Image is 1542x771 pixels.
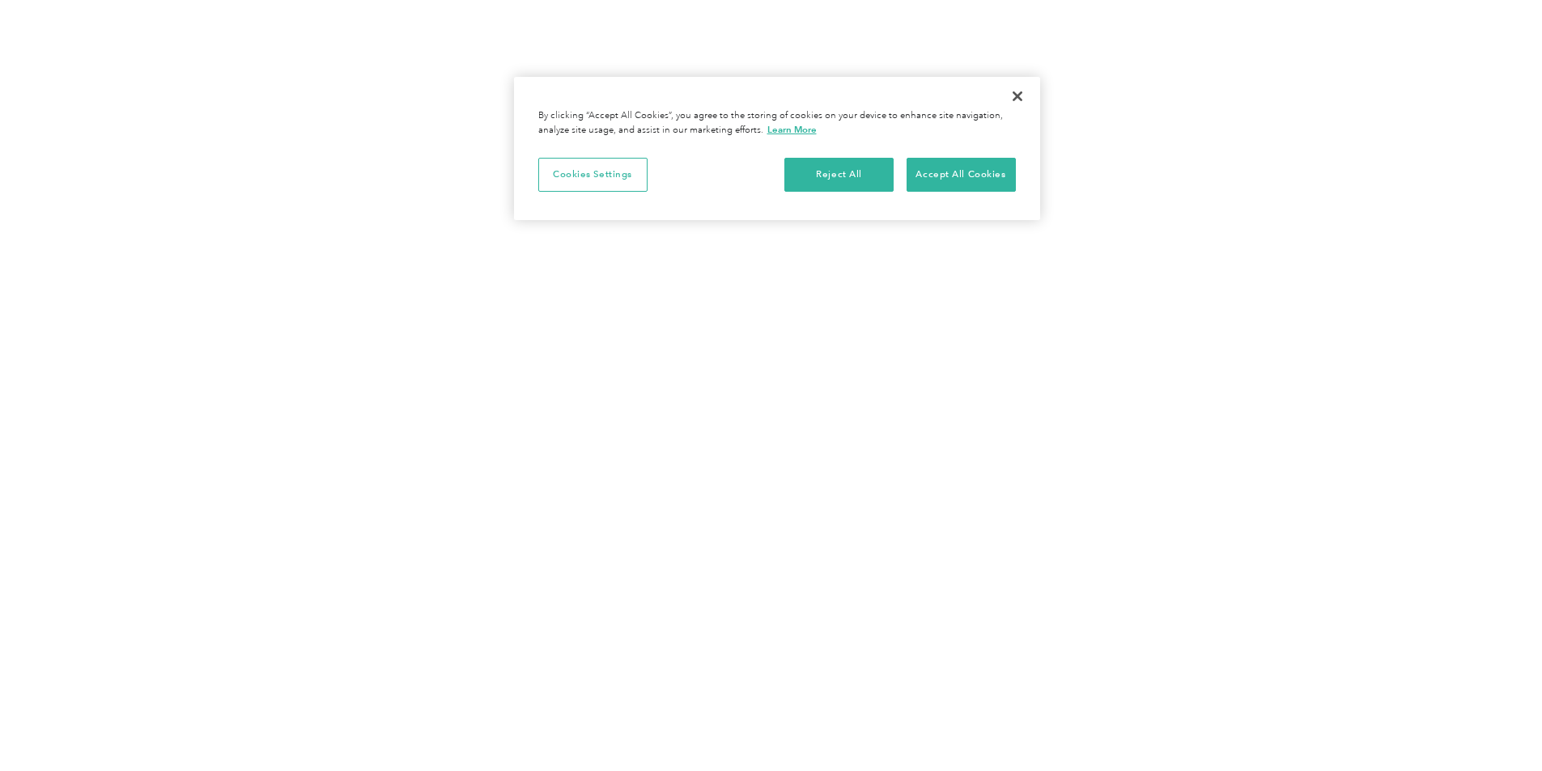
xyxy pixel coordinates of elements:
[514,77,1040,220] div: Privacy
[784,158,894,192] button: Reject All
[538,109,1016,138] div: By clicking “Accept All Cookies”, you agree to the storing of cookies on your device to enhance s...
[907,158,1016,192] button: Accept All Cookies
[1000,78,1035,114] button: Close
[767,124,817,135] a: More information about your privacy, opens in a new tab
[514,77,1040,220] div: Cookie banner
[538,158,648,192] button: Cookies Settings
